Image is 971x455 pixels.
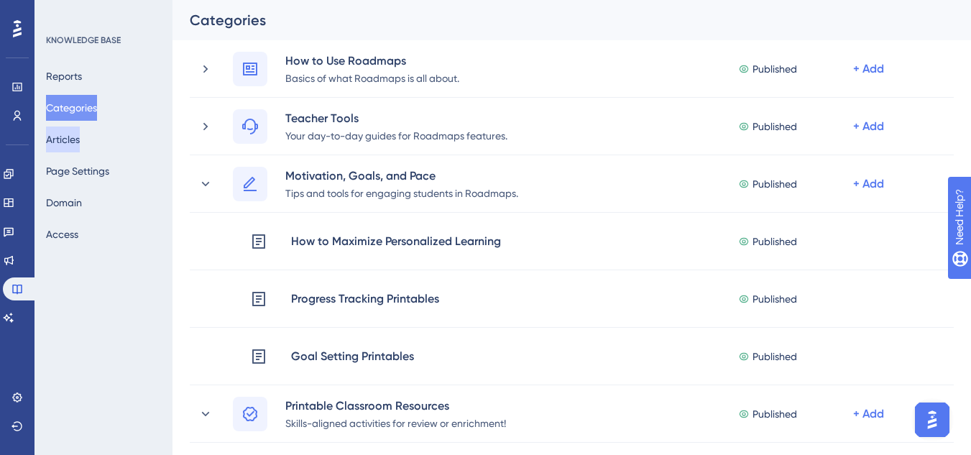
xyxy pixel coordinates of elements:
[753,175,797,193] span: Published
[285,184,519,201] div: Tips and tools for engaging students in Roadmaps.
[285,414,507,431] div: Skills-aligned activities for review or enrichment!
[46,95,97,121] button: Categories
[46,127,80,152] button: Articles
[753,290,797,308] span: Published
[46,221,78,247] button: Access
[290,290,440,308] div: Progress Tracking Printables
[753,405,797,423] span: Published
[285,127,508,144] div: Your day-to-day guides for Roadmaps features.
[853,175,884,193] div: + Add
[753,233,797,250] span: Published
[853,405,884,423] div: + Add
[753,118,797,135] span: Published
[290,232,502,251] div: How to Maximize Personalized Learning
[34,4,90,21] span: Need Help?
[46,63,82,89] button: Reports
[753,60,797,78] span: Published
[46,190,82,216] button: Domain
[285,167,519,184] div: Motivation, Goals, and Pace
[853,60,884,78] div: + Add
[290,347,415,366] div: Goal Setting Printables
[190,10,918,30] div: Categories
[911,398,954,441] iframe: UserGuiding AI Assistant Launcher
[46,158,109,184] button: Page Settings
[285,397,507,414] div: Printable Classroom Resources
[285,52,460,69] div: How to Use Roadmaps
[753,348,797,365] span: Published
[285,109,508,127] div: Teacher Tools
[46,35,121,46] div: KNOWLEDGE BASE
[853,118,884,135] div: + Add
[285,69,460,86] div: Basics of what Roadmaps is all about.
